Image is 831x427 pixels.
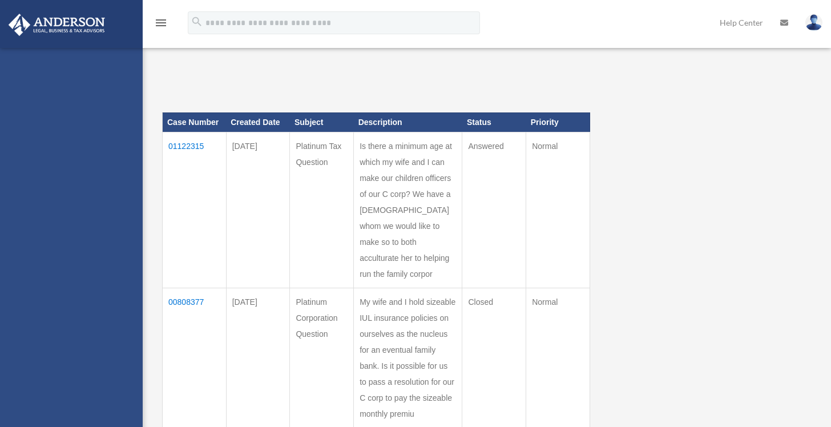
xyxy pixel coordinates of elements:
[462,112,526,132] th: Status
[805,14,822,31] img: User Pic
[526,132,590,288] td: Normal
[5,14,108,36] img: Anderson Advisors Platinum Portal
[462,132,526,288] td: Answered
[354,132,462,288] td: Is there a minimum age at which my wife and I can make our children officers of our C corp? We ha...
[354,112,462,132] th: Description
[226,112,290,132] th: Created Date
[290,132,354,288] td: Platinum Tax Question
[526,112,590,132] th: Priority
[163,132,227,288] td: 01122315
[154,20,168,30] a: menu
[154,16,168,30] i: menu
[290,112,354,132] th: Subject
[163,112,227,132] th: Case Number
[226,132,290,288] td: [DATE]
[191,15,203,28] i: search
